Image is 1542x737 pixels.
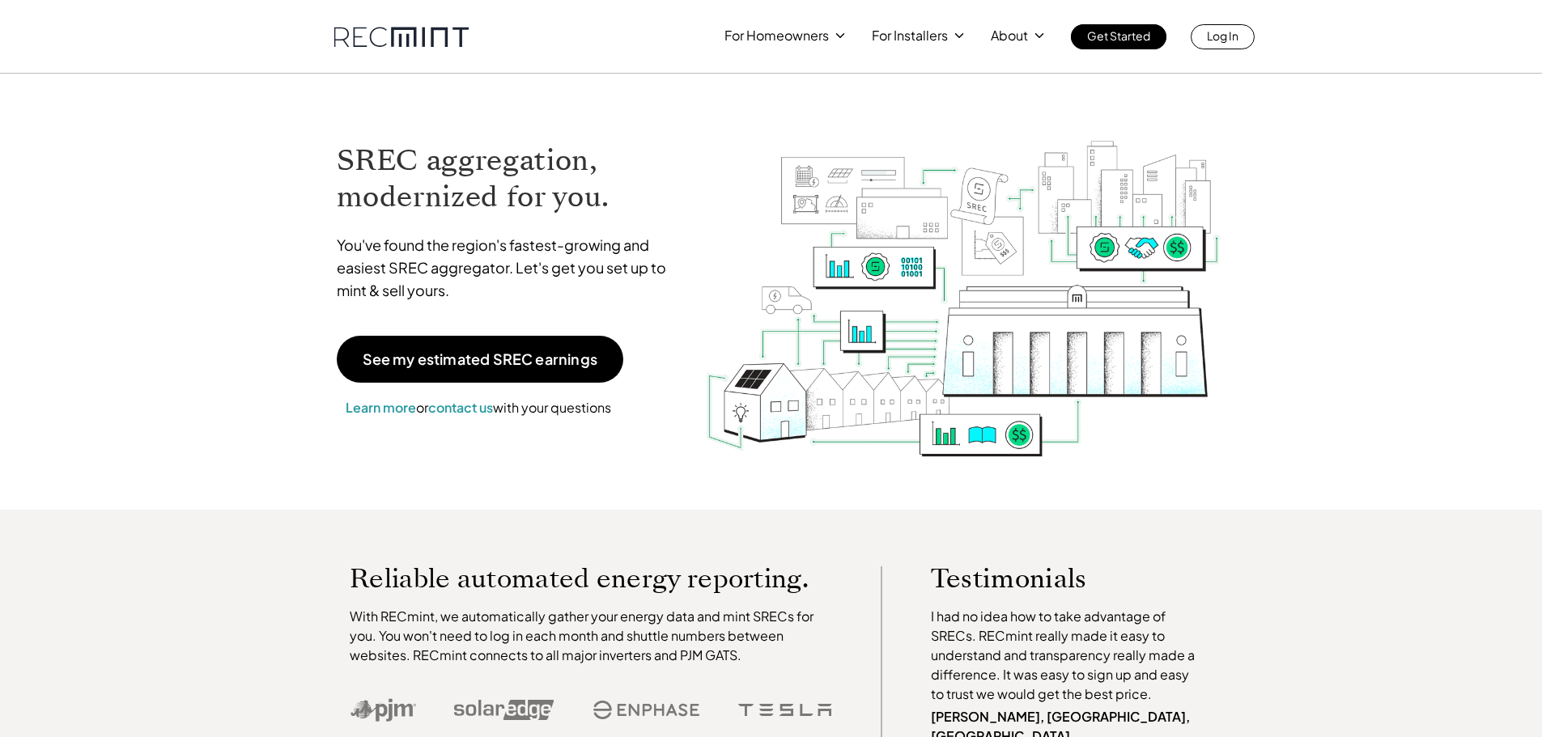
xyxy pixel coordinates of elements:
a: Get Started [1071,24,1166,49]
p: See my estimated SREC earnings [363,352,597,366]
p: or with your questions [337,397,620,418]
p: About [991,24,1028,47]
a: Learn more [346,399,416,416]
p: Reliable automated energy reporting. [350,566,832,591]
a: contact us [428,399,493,416]
img: RECmint value cycle [705,98,1221,461]
a: See my estimated SREC earnings [337,336,623,383]
p: You've found the region's fastest-growing and easiest SREC aggregator. Let's get you set up to mi... [337,234,682,302]
p: Testimonials [931,566,1172,591]
p: With RECmint, we automatically gather your energy data and mint SRECs for you. You won't need to ... [350,607,832,665]
p: For Installers [872,24,948,47]
p: I had no idea how to take advantage of SRECs. RECmint really made it easy to understand and trans... [931,607,1203,704]
p: Get Started [1087,24,1150,47]
h1: SREC aggregation, modernized for you. [337,142,682,215]
p: Log In [1207,24,1238,47]
p: For Homeowners [724,24,829,47]
a: Log In [1191,24,1255,49]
